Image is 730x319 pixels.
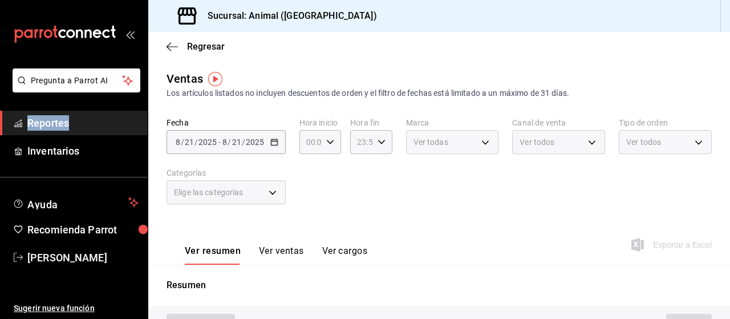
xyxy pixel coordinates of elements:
input: -- [222,138,228,147]
input: -- [232,138,242,147]
span: [PERSON_NAME] [27,250,139,265]
span: Ver todos [520,136,554,148]
input: ---- [198,138,217,147]
span: Ver todos [626,136,661,148]
span: Regresar [187,41,225,52]
label: Tipo de orden [619,119,712,127]
span: Sugerir nueva función [14,302,139,314]
span: Ver todas [413,136,448,148]
label: Marca [406,119,499,127]
span: / [194,138,198,147]
button: Ver cargos [322,245,368,265]
span: / [181,138,184,147]
span: Elige las categorías [174,187,244,198]
label: Fecha [167,119,286,127]
button: Ver ventas [259,245,304,265]
button: Ver resumen [185,245,241,265]
label: Canal de venta [512,119,605,127]
span: / [228,138,231,147]
label: Categorías [167,169,286,177]
span: Pregunta a Parrot AI [31,75,123,87]
button: Pregunta a Parrot AI [13,68,140,92]
label: Hora fin [350,119,392,127]
input: -- [184,138,194,147]
span: - [218,138,221,147]
div: Los artículos listados no incluyen descuentos de orden y el filtro de fechas está limitado a un m... [167,87,712,99]
input: ---- [245,138,265,147]
span: Recomienda Parrot [27,222,139,237]
h3: Sucursal: Animal ([GEOGRAPHIC_DATA]) [198,9,377,23]
img: Tooltip marker [208,72,222,86]
input: -- [175,138,181,147]
div: navigation tabs [185,245,367,265]
a: Pregunta a Parrot AI [8,83,140,95]
span: Inventarios [27,143,139,159]
div: Ventas [167,70,203,87]
span: / [242,138,245,147]
button: open_drawer_menu [125,30,135,39]
p: Resumen [167,278,712,292]
label: Hora inicio [299,119,341,127]
span: Reportes [27,115,139,131]
button: Regresar [167,41,225,52]
span: Ayuda [27,196,124,209]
